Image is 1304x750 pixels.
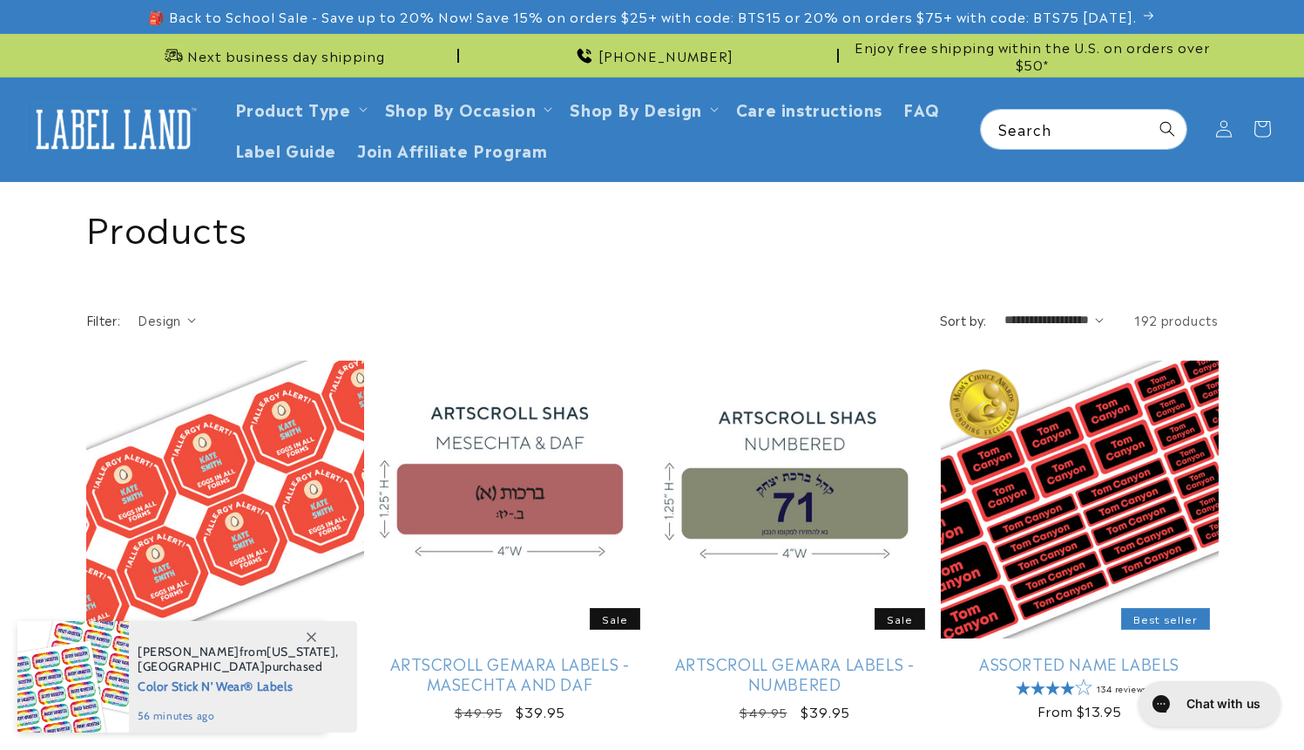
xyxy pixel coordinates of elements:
a: FAQ [893,88,950,129]
span: FAQ [903,98,940,118]
summary: Product Type [225,88,375,129]
summary: Design (0 selected) [138,311,196,329]
span: from , purchased [138,645,339,674]
div: Announcement [86,34,459,77]
a: Product Type [235,97,351,120]
span: [PERSON_NAME] [138,644,240,659]
span: Care instructions [736,98,882,118]
span: 🎒 Back to School Sale - Save up to 20% Now! Save 15% on orders $25+ with code: BTS15 or 20% on or... [148,8,1137,25]
div: Announcement [846,34,1219,77]
span: Next business day shipping [187,47,385,64]
label: Sort by: [940,311,987,328]
span: [PHONE_NUMBER] [598,47,733,64]
a: Assorted Name Labels [941,653,1219,673]
span: [GEOGRAPHIC_DATA] [138,659,265,674]
summary: Shop By Occasion [375,88,560,129]
h1: Products [86,204,1219,249]
a: Artscroll Gemara Labels - Masechta and Daf [371,653,649,694]
h2: Filter: [86,311,121,329]
span: Enjoy free shipping within the U.S. on orders over $50* [846,38,1219,72]
a: Care instructions [726,88,893,129]
span: Shop By Occasion [385,98,537,118]
a: Label Guide [225,129,348,170]
a: Label Land [20,96,207,163]
span: 56 minutes ago [138,708,339,724]
summary: Shop By Design [559,88,725,129]
span: [US_STATE] [267,644,335,659]
img: Label Land [26,102,200,156]
a: Join Affiliate Program [347,129,557,170]
span: Join Affiliate Program [357,139,547,159]
iframe: Gorgias live chat messenger [1130,675,1287,733]
div: Announcement [466,34,839,77]
span: Label Guide [235,139,337,159]
button: Search [1148,110,1186,148]
a: Artscroll Gemara Labels - Numbered [656,653,934,694]
span: Color Stick N' Wear® Labels [138,674,339,696]
a: Shop By Design [570,97,701,120]
span: Design [138,311,180,328]
span: 192 products [1134,311,1218,328]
